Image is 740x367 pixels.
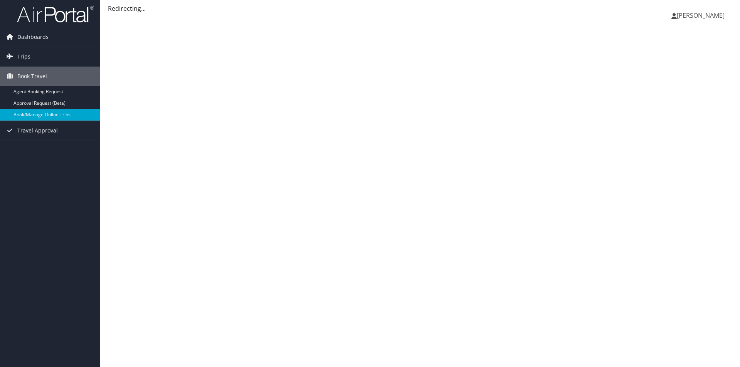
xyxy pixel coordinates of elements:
[17,27,49,47] span: Dashboards
[108,4,732,13] div: Redirecting...
[17,67,47,86] span: Book Travel
[671,4,732,27] a: [PERSON_NAME]
[17,5,94,23] img: airportal-logo.png
[17,121,58,140] span: Travel Approval
[17,47,30,66] span: Trips
[677,11,725,20] span: [PERSON_NAME]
